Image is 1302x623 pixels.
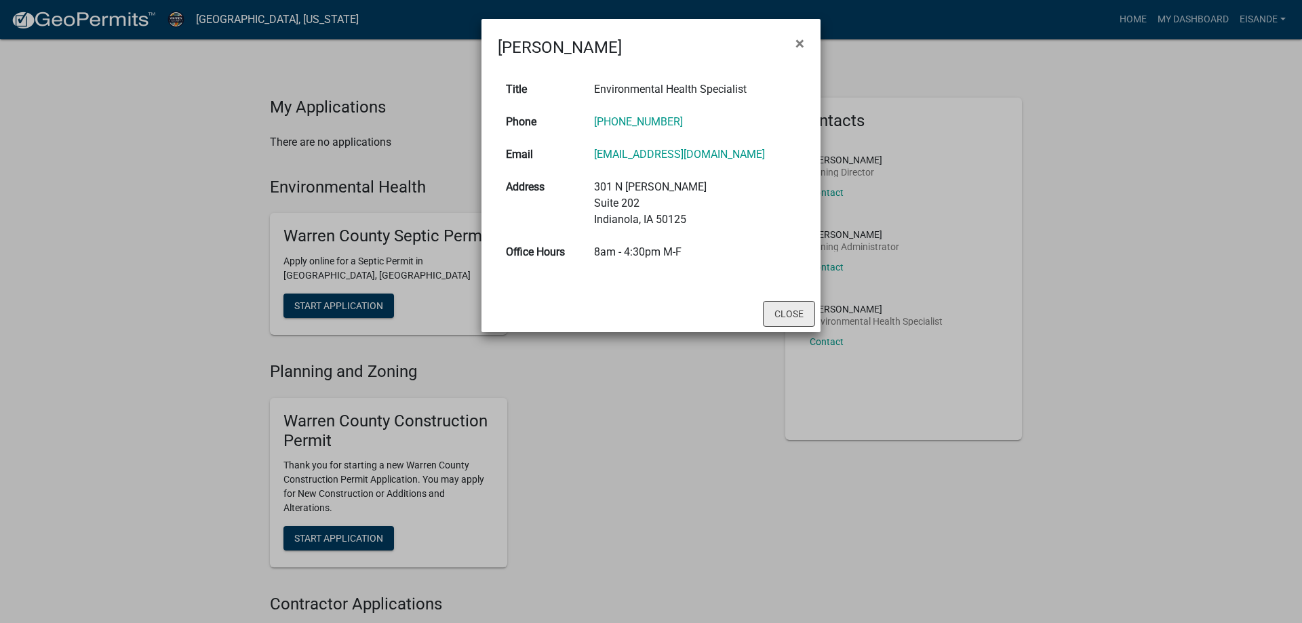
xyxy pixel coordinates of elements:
[594,244,796,260] div: 8am - 4:30pm M-F
[498,106,586,138] th: Phone
[498,73,586,106] th: Title
[498,236,586,268] th: Office Hours
[498,35,622,60] h4: [PERSON_NAME]
[594,148,765,161] a: [EMAIL_ADDRESS][DOMAIN_NAME]
[594,115,683,128] a: [PHONE_NUMBER]
[795,34,804,53] span: ×
[498,138,586,171] th: Email
[586,171,804,236] td: 301 N [PERSON_NAME] Suite 202 Indianola, IA 50125
[763,301,815,327] button: Close
[498,171,586,236] th: Address
[785,24,815,62] button: Close
[586,73,804,106] td: Environmental Health Specialist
